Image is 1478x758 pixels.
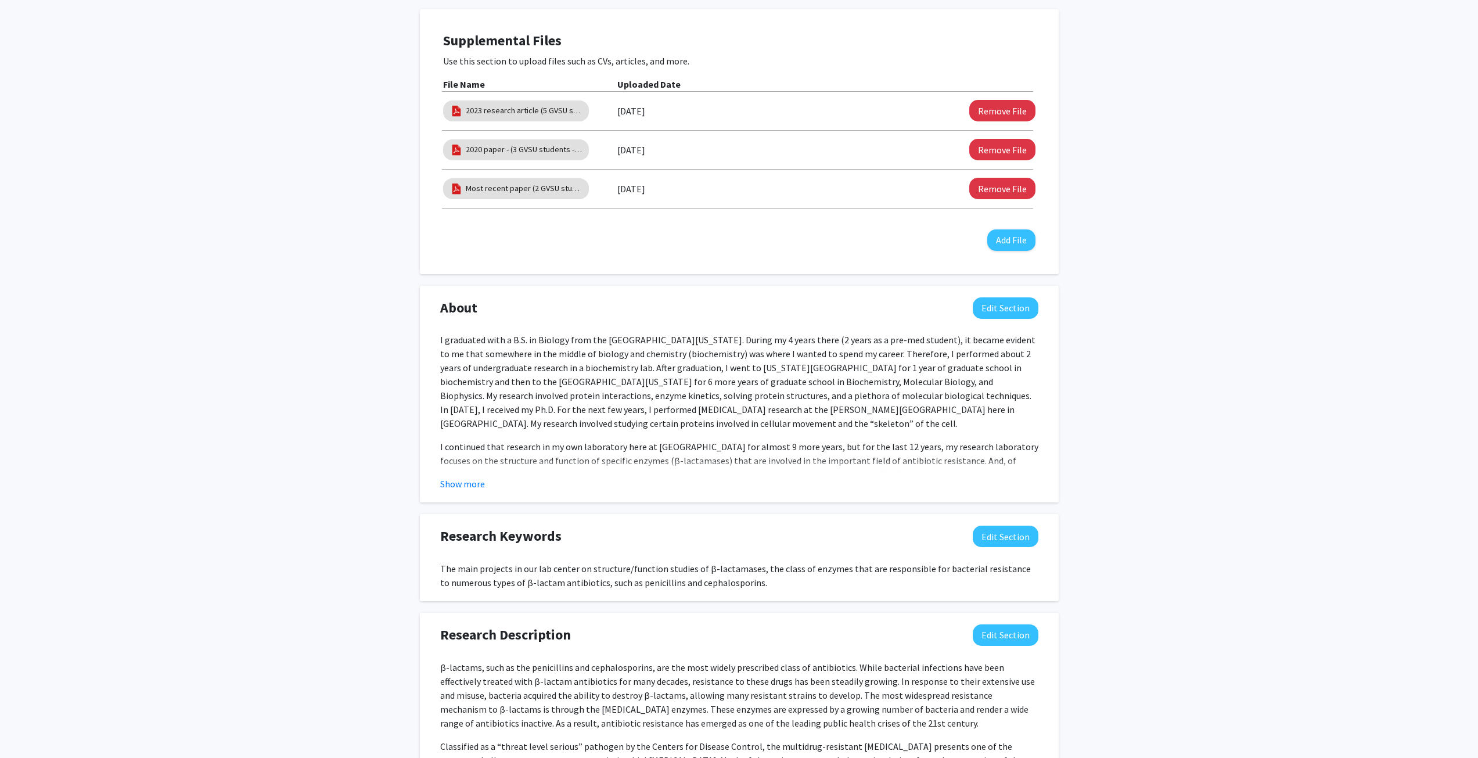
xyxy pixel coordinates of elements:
[443,33,1035,49] h4: Supplemental Files
[617,179,645,199] label: [DATE]
[973,526,1038,547] button: Edit Research Keywords
[969,139,1035,160] button: Remove 2020 paper - (3 GVSU students - contributing authors) File
[440,526,562,547] span: Research Keywords
[466,143,582,156] a: 2020 paper - (3 GVSU students - contributing authors)
[617,78,681,90] b: Uploaded Date
[466,105,582,117] a: 2023 research article (5 GVSU students - contributing authors)
[440,660,1038,730] p: β-lactams, such as the penicillins and cephalosporins, are the most widely prescribed class of an...
[9,706,49,749] iframe: Chat
[987,229,1035,251] button: Add File
[450,105,463,117] img: pdf_icon.png
[450,182,463,195] img: pdf_icon.png
[440,562,1038,590] div: The main projects in our lab center on structure/function studies of β-lactamases, the class of e...
[440,477,485,491] button: Show more
[969,178,1035,199] button: Remove Most recent paper (2 GVSU student co-authors) File
[466,182,582,195] a: Most recent paper (2 GVSU student co-authors)
[443,54,1035,68] p: Use this section to upload files such as CVs, articles, and more.
[617,140,645,160] label: [DATE]
[617,101,645,121] label: [DATE]
[973,297,1038,319] button: Edit About
[440,333,1038,430] p: I graduated with a B.S. in Biology from the [GEOGRAPHIC_DATA][US_STATE]. During my 4 years there ...
[440,297,477,318] span: About
[969,100,1035,121] button: Remove 2023 research article (5 GVSU students - contributing authors) File
[440,440,1038,495] p: I continued that research in my own laboratory here at [GEOGRAPHIC_DATA] for almost 9 more years,...
[973,624,1038,646] button: Edit Research Description
[440,624,571,645] span: Research Description
[450,143,463,156] img: pdf_icon.png
[443,78,485,90] b: File Name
